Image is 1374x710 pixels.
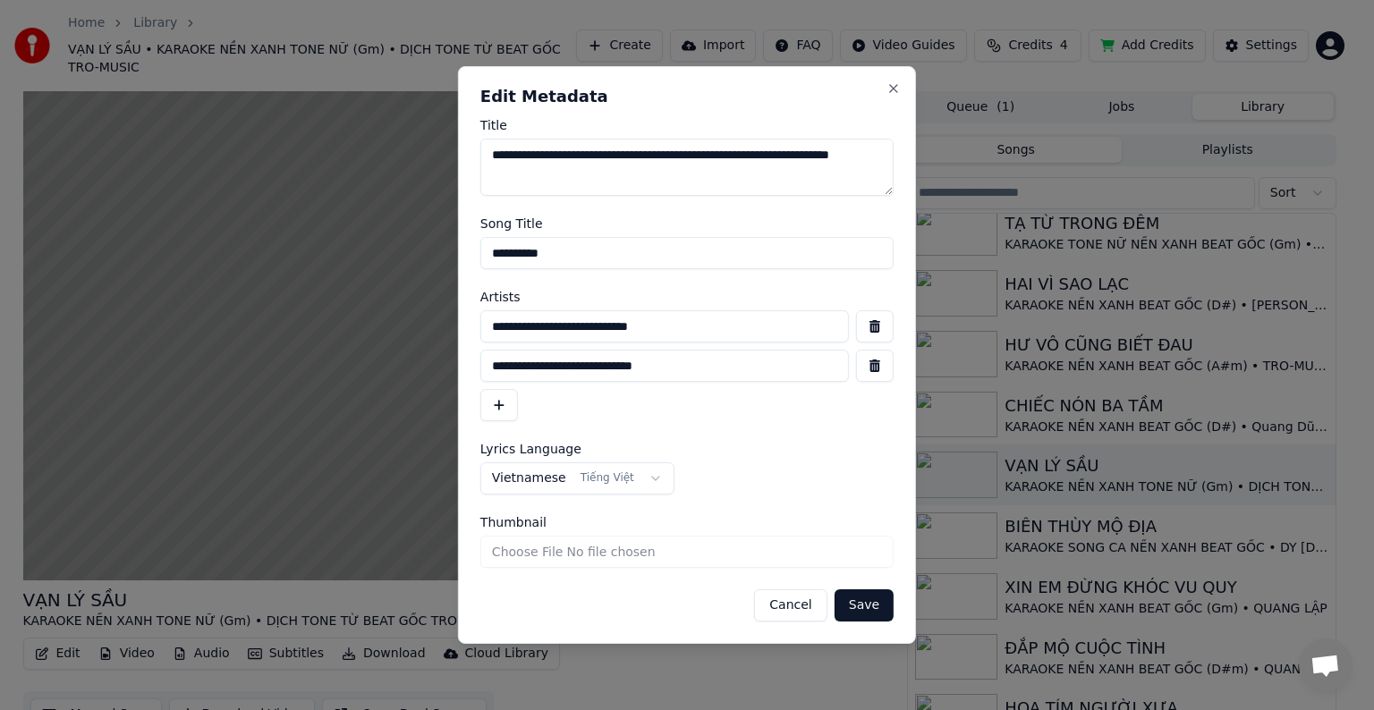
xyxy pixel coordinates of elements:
[480,217,894,230] label: Song Title
[480,119,894,131] label: Title
[835,589,894,621] button: Save
[480,291,894,303] label: Artists
[480,89,894,105] h2: Edit Metadata
[754,589,827,621] button: Cancel
[480,443,581,455] span: Lyrics Language
[480,516,547,528] span: Thumbnail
